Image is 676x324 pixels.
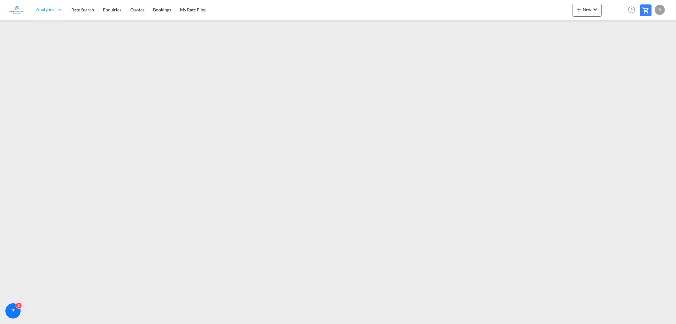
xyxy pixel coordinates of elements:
span: Rate Search [71,7,94,12]
span: Help [626,4,637,15]
span: Quotes [130,7,144,12]
span: Bookings [153,7,171,12]
div: R [655,5,665,15]
img: e1326340b7c511ef854e8d6a806141ad.jpg [10,3,24,17]
md-icon: icon-chevron-down [591,6,599,13]
md-icon: icon-plus 400-fg [575,6,583,13]
span: Enquiries [103,7,121,12]
button: icon-plus 400-fgNewicon-chevron-down [573,4,602,17]
span: New [575,7,599,12]
div: Help [626,4,640,16]
span: Analytics [36,6,54,13]
span: My Rate Files [180,7,206,12]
